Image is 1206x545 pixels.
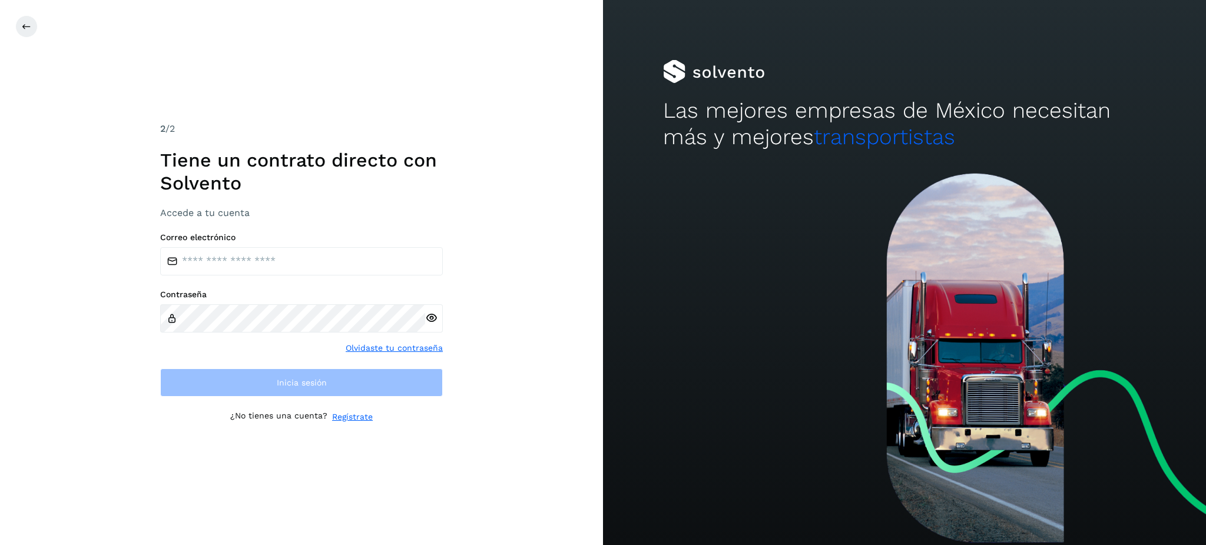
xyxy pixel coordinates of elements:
h3: Accede a tu cuenta [160,207,443,218]
h2: Las mejores empresas de México necesitan más y mejores [663,98,1145,150]
span: transportistas [814,124,955,149]
label: Correo electrónico [160,232,443,242]
label: Contraseña [160,290,443,300]
a: Regístrate [332,411,373,423]
h1: Tiene un contrato directo con Solvento [160,149,443,194]
button: Inicia sesión [160,368,443,397]
span: 2 [160,123,165,134]
a: Olvidaste tu contraseña [346,342,443,354]
span: Inicia sesión [277,378,327,387]
p: ¿No tienes una cuenta? [230,411,327,423]
div: /2 [160,122,443,136]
